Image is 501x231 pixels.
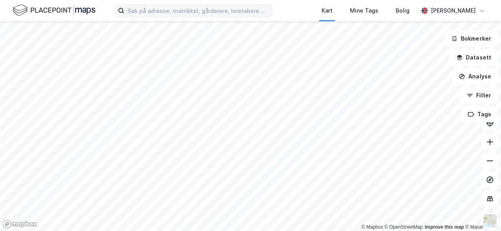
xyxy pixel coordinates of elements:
div: Bolig [396,6,409,15]
div: Kontrollprogram for chat [462,193,501,231]
div: Kart [322,6,333,15]
div: Mine Tags [350,6,378,15]
img: logo.f888ab2527a4732fd821a326f86c7f29.svg [13,4,95,17]
iframe: Chat Widget [462,193,501,231]
input: Søk på adresse, matrikkel, gårdeiere, leietakere eller personer [124,5,272,17]
div: [PERSON_NAME] [431,6,476,15]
